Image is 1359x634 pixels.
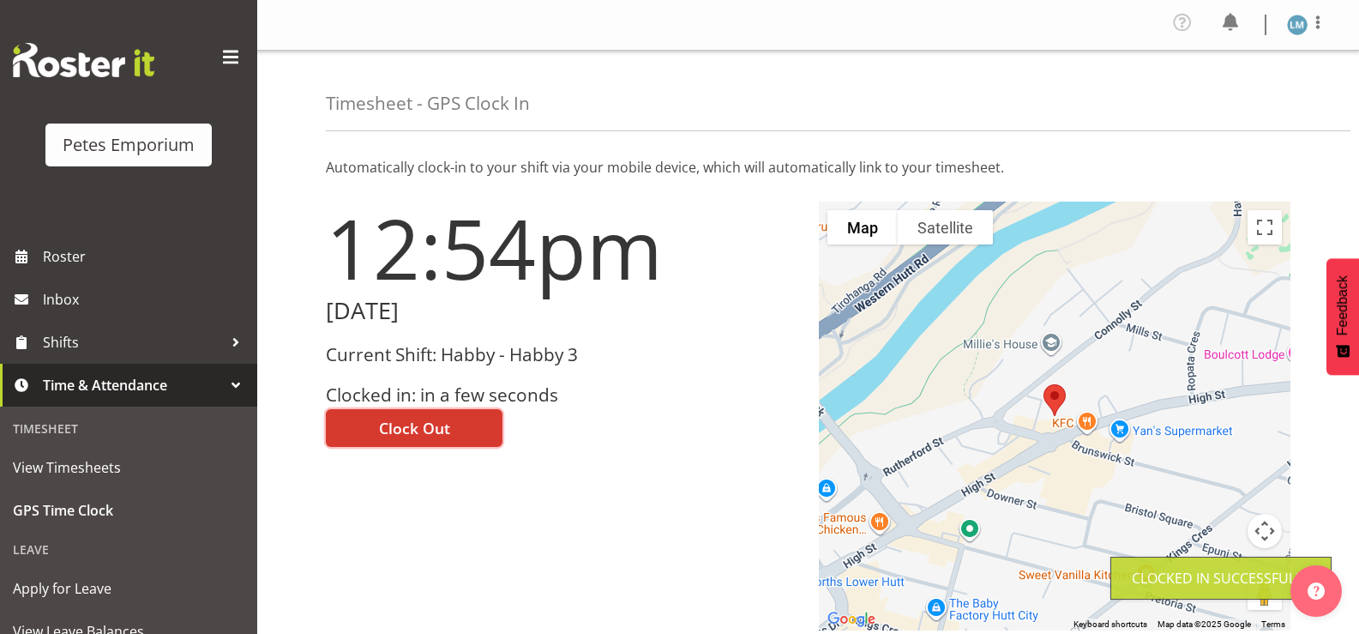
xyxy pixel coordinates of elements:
button: Keyboard shortcuts [1073,619,1147,631]
span: Clock Out [379,417,450,439]
button: Show street map [827,210,898,245]
div: Petes Emporium [63,132,195,158]
h2: [DATE] [326,298,798,324]
button: Clock Out [326,409,502,447]
span: Roster [43,244,249,269]
span: Shifts [43,329,223,355]
span: GPS Time Clock [13,498,244,523]
button: Feedback - Show survey [1326,258,1359,375]
span: View Timesheets [13,455,244,480]
div: Leave [4,532,253,567]
img: help-xxl-2.png [1308,583,1325,600]
a: Terms (opens in new tab) [1261,619,1285,629]
span: Apply for Leave [13,576,244,601]
button: Show satellite imagery [898,210,993,245]
h4: Timesheet - GPS Clock In [326,94,530,113]
p: Automatically clock-in to your shift via your mobile device, which will automatically link to you... [326,157,1290,178]
div: Timesheet [4,411,253,446]
h1: 12:54pm [326,202,798,294]
h3: Current Shift: Habby - Habby 3 [326,345,798,365]
span: Inbox [43,287,249,312]
a: GPS Time Clock [4,489,253,532]
img: Google [823,608,880,631]
img: lianne-morete5410.jpg [1287,15,1308,35]
span: Feedback [1335,275,1350,335]
a: View Timesheets [4,446,253,489]
span: Map data ©2025 Google [1158,619,1251,629]
h3: Clocked in: in a few seconds [326,385,798,405]
button: Map camera controls [1248,514,1282,548]
div: Clocked in Successfully [1132,568,1310,589]
a: Open this area in Google Maps (opens a new window) [823,608,880,631]
img: Rosterit website logo [13,43,154,77]
button: Toggle fullscreen view [1248,210,1282,245]
a: Apply for Leave [4,567,253,610]
span: Time & Attendance [43,372,223,398]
